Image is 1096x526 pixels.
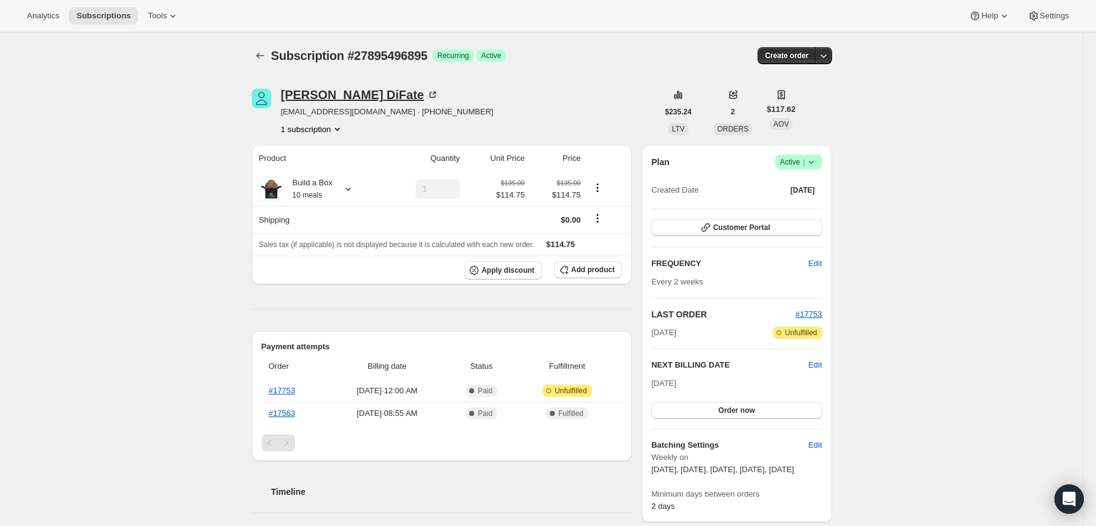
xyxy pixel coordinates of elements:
[801,435,829,455] button: Edit
[269,386,295,395] a: #17753
[261,434,623,451] nav: Pagination
[795,309,822,319] a: #17753
[20,7,67,24] button: Analytics
[281,123,343,135] button: Product actions
[252,47,269,64] button: Subscriptions
[713,223,770,232] span: Customer Portal
[1020,7,1076,24] button: Settings
[723,103,742,120] button: 2
[672,125,685,133] span: LTV
[765,51,808,61] span: Create order
[331,360,444,372] span: Billing date
[478,386,492,396] span: Paid
[331,385,444,397] span: [DATE] · 12:00 AM
[252,89,271,108] span: Michael DiFate
[801,254,829,273] button: Edit
[758,47,816,64] button: Create order
[658,103,699,120] button: $235.24
[791,185,815,195] span: [DATE]
[528,145,585,172] th: Price
[496,189,525,201] span: $114.75
[651,184,698,196] span: Created Date
[785,328,817,338] span: Unfulfilled
[651,488,822,500] span: Minimum days between orders
[261,353,327,380] th: Order
[281,106,494,118] span: [EMAIL_ADDRESS][DOMAIN_NAME] · [PHONE_NUMBER]
[259,177,283,201] img: product img
[651,359,808,371] h2: NEXT BILLING DATE
[651,379,676,388] span: [DATE]
[259,240,535,249] span: Sales tax (if applicable) is not displayed because it is calculated with each new order.
[767,103,795,116] span: $117.62
[588,181,607,194] button: Product actions
[464,145,528,172] th: Unit Price
[588,212,607,225] button: Shipping actions
[651,156,670,168] h2: Plan
[717,125,748,133] span: ORDERS
[546,240,575,249] span: $114.75
[148,11,167,21] span: Tools
[665,107,692,117] span: $235.24
[283,177,333,201] div: Build a Box
[478,409,492,418] span: Paid
[783,182,822,199] button: [DATE]
[731,107,735,117] span: 2
[561,215,581,224] span: $0.00
[651,327,676,339] span: [DATE]
[651,277,703,286] span: Every 2 weeks
[501,179,525,187] small: $135.00
[464,261,542,280] button: Apply discount
[808,439,822,451] span: Edit
[383,145,464,172] th: Quantity
[451,360,513,372] span: Status
[808,359,822,371] button: Edit
[571,265,615,275] span: Add product
[331,407,444,420] span: [DATE] · 08:55 AM
[773,120,789,128] span: AOV
[651,219,822,236] button: Customer Portal
[962,7,1017,24] button: Help
[554,261,622,278] button: Add product
[981,11,998,21] span: Help
[261,341,623,353] h2: Payment attempts
[481,51,502,61] span: Active
[252,145,383,172] th: Product
[141,7,186,24] button: Tools
[271,486,632,498] h2: Timeline
[557,179,580,187] small: $135.00
[651,308,795,320] h2: LAST ORDER
[252,206,383,233] th: Shipping
[651,465,794,474] span: [DATE], [DATE], [DATE], [DATE], [DATE]
[269,409,295,418] a: #17563
[76,11,131,21] span: Subscriptions
[803,157,805,167] span: |
[69,7,138,24] button: Subscriptions
[651,402,822,419] button: Order now
[271,49,428,62] span: Subscription #27895496895
[437,51,469,61] span: Recurring
[293,191,323,199] small: 10 meals
[519,360,615,372] span: Fulfillment
[1040,11,1069,21] span: Settings
[651,439,808,451] h6: Batching Settings
[808,257,822,270] span: Edit
[558,409,583,418] span: Fulfilled
[555,386,587,396] span: Unfulfilled
[651,257,808,270] h2: FREQUENCY
[651,502,674,511] span: 2 days
[532,189,581,201] span: $114.75
[780,156,817,168] span: Active
[1054,484,1084,514] div: Open Intercom Messenger
[481,265,535,275] span: Apply discount
[651,451,822,464] span: Weekly on
[27,11,59,21] span: Analytics
[718,406,755,415] span: Order now
[795,308,822,320] button: #17753
[281,89,439,101] div: [PERSON_NAME] DiFate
